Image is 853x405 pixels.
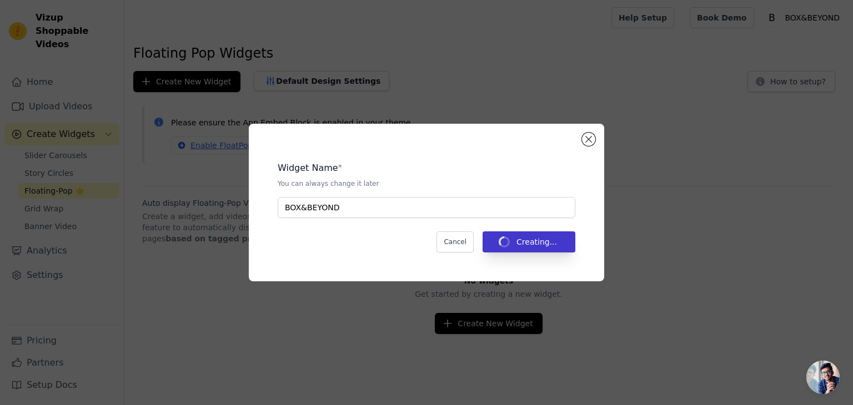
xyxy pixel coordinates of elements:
a: Open chat [806,361,840,394]
button: Close modal [582,133,595,146]
p: You can always change it later [278,179,575,188]
button: Creating... [483,231,575,252]
legend: Widget Name [278,161,338,175]
button: Cancel [436,231,474,252]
